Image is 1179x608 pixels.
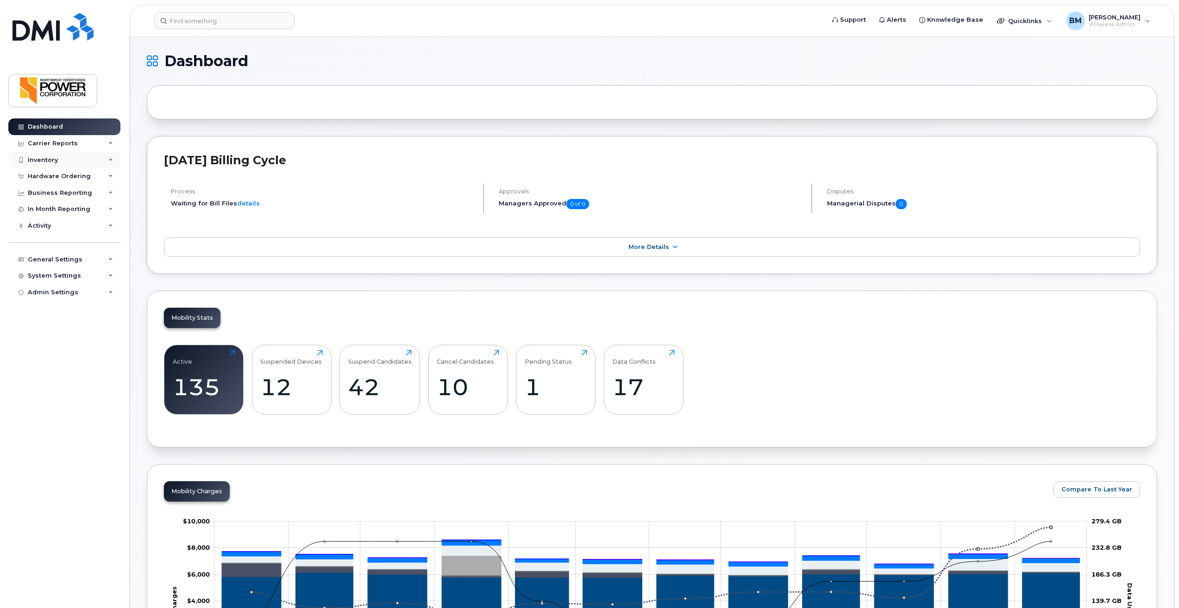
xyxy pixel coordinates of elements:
h2: [DATE] Billing Cycle [164,153,1140,167]
tspan: $4,000 [187,597,210,604]
g: $0 [183,517,210,525]
h4: Disputes [827,188,1140,195]
tspan: 279.4 GB [1091,517,1122,525]
g: Features [222,546,1080,575]
tspan: $8,000 [187,544,210,551]
a: Suspend Candidates42 [348,350,412,409]
div: 135 [173,373,235,401]
g: $0 [187,571,210,578]
div: 42 [348,373,412,401]
g: $0 [187,544,210,551]
g: GST [222,540,1080,568]
tspan: 186.3 GB [1091,571,1122,578]
tspan: 139.7 GB [1091,597,1122,604]
g: Roaming [222,564,1080,577]
h4: Process [171,188,475,195]
span: Compare To Last Year [1061,485,1132,494]
button: Compare To Last Year [1054,481,1140,498]
div: 1 [525,373,587,401]
g: $0 [187,597,210,604]
span: Dashboard [164,54,248,68]
div: 12 [260,373,323,401]
div: 10 [437,373,499,401]
div: Pending Status [525,350,572,365]
h4: Approvals [499,188,803,195]
span: More Details [628,243,669,250]
div: Data Conflicts [612,350,656,365]
div: Active [173,350,192,365]
div: Suspend Candidates [348,350,412,365]
span: 0 of 0 [566,199,589,209]
a: Pending Status1 [525,350,587,409]
a: Active135 [173,350,235,409]
a: details [237,199,260,207]
li: Waiting for Bill Files [171,199,475,208]
h5: Managerial Disputes [827,199,1140,209]
span: 0 [896,199,907,209]
a: Suspended Devices12 [260,350,323,409]
div: 17 [612,373,675,401]
h5: Managers Approved [499,199,803,209]
div: Suspended Devices [260,350,322,365]
a: Cancel Candidates10 [437,350,499,409]
div: Cancel Candidates [437,350,494,365]
tspan: $10,000 [183,517,210,525]
tspan: $6,000 [187,571,210,578]
tspan: 232.8 GB [1091,544,1122,551]
a: Data Conflicts17 [612,350,675,409]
